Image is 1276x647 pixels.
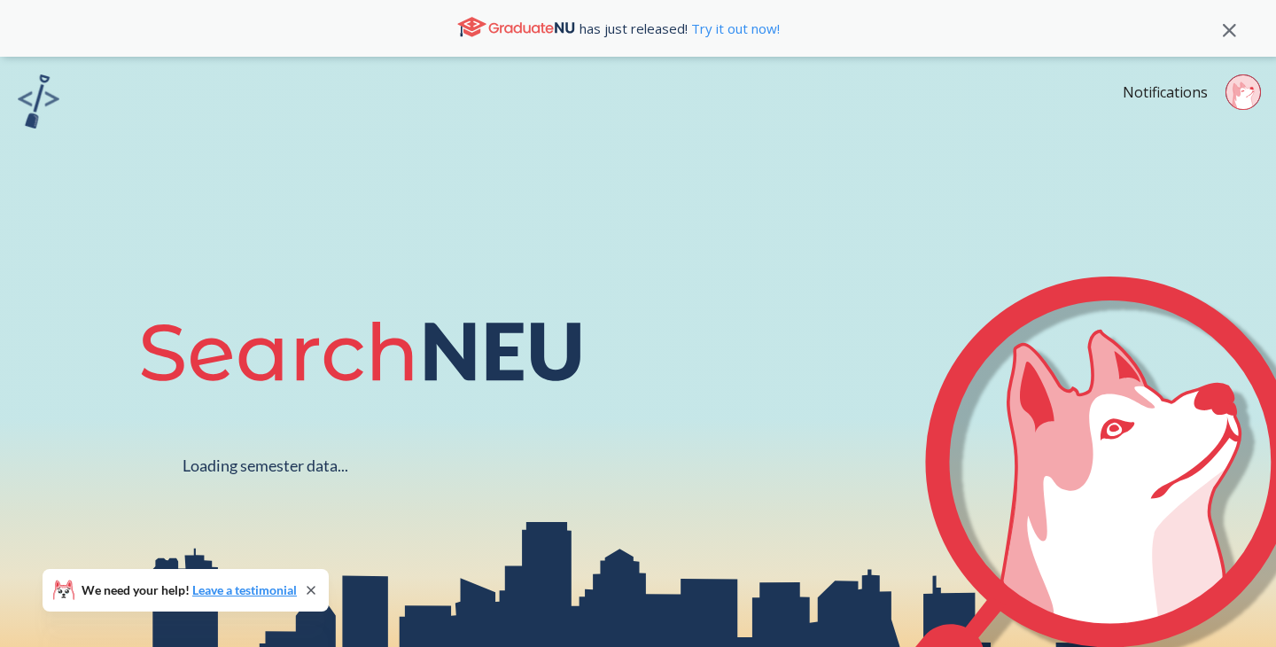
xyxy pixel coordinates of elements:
a: Leave a testimonial [192,582,297,597]
div: Loading semester data... [183,456,348,476]
img: sandbox logo [18,74,59,129]
a: Try it out now! [688,19,780,37]
span: We need your help! [82,584,297,596]
span: has just released! [580,19,780,38]
a: sandbox logo [18,74,59,134]
a: Notifications [1123,82,1208,102]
